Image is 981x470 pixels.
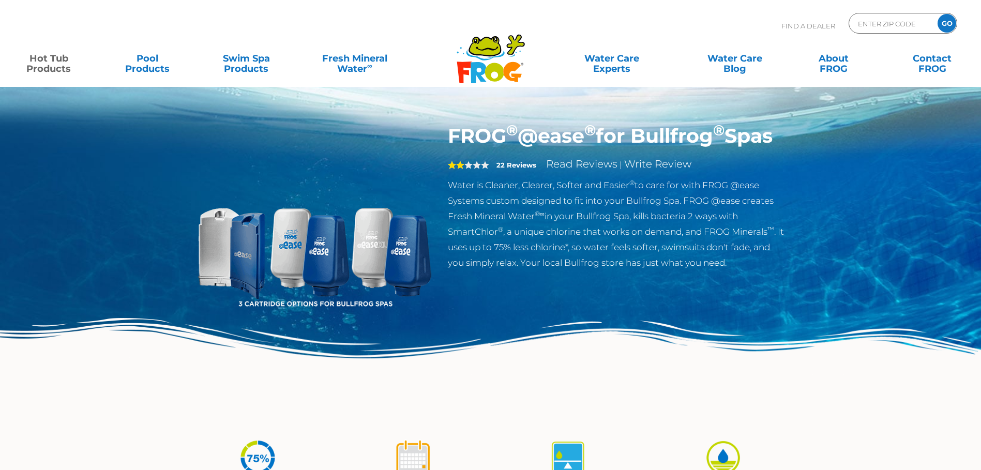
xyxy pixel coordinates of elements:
[894,48,971,69] a: ContactFROG
[208,48,285,69] a: Swim SpaProducts
[496,161,536,169] strong: 22 Reviews
[584,121,596,139] sup: ®
[535,210,545,218] sup: ®∞
[498,225,503,233] sup: ®
[10,48,87,69] a: Hot TubProducts
[448,161,464,169] span: 2
[307,48,403,69] a: Fresh MineralWater∞
[546,158,617,170] a: Read Reviews
[550,48,674,69] a: Water CareExperts
[781,13,835,39] p: Find A Dealer
[629,179,635,187] sup: ®
[448,124,786,148] h1: FROG @ease for Bullfrog Spas
[451,21,531,84] img: Frog Products Logo
[109,48,186,69] a: PoolProducts
[713,121,725,139] sup: ®
[367,62,372,70] sup: ∞
[196,124,433,361] img: bullfrog-product-hero.png
[795,48,872,69] a: AboutFROG
[506,121,518,139] sup: ®
[448,177,786,270] p: Water is Cleaner, Clearer, Softer and Easier to care for with FROG @ease Systems custom designed ...
[696,48,773,69] a: Water CareBlog
[767,225,774,233] sup: ™
[938,14,956,33] input: GO
[620,160,622,170] span: |
[624,158,691,170] a: Write Review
